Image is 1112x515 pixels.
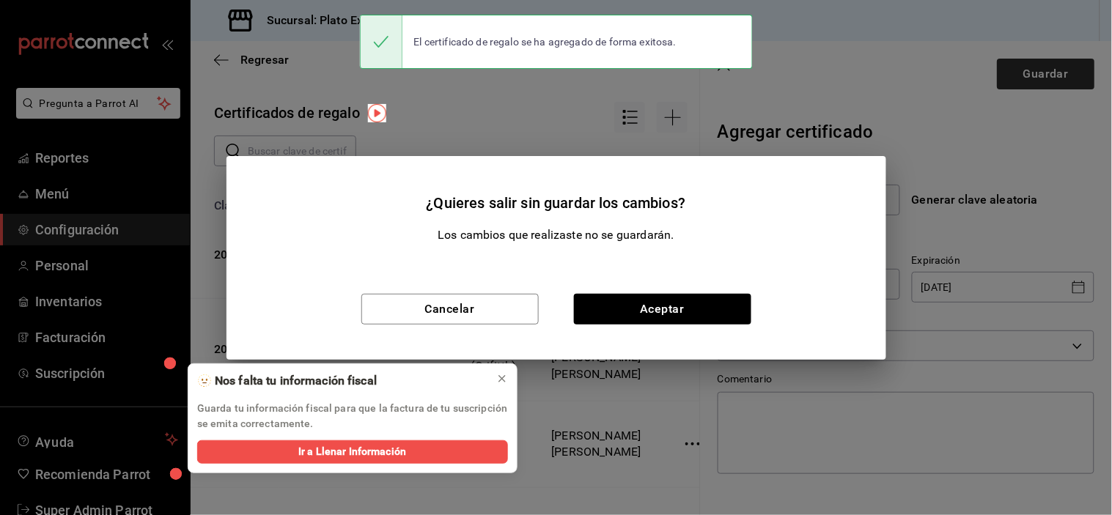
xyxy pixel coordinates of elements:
div: 🫥 Nos falta tu información fiscal [197,373,485,389]
button: Aceptar [574,294,751,325]
h2: ¿Quieres salir sin guardar los cambios? [227,156,886,226]
div: El certificado de regalo se ha agregado de forma exitosa. [402,26,689,58]
p: Guarda tu información fiscal para que la factura de tu suscripción se emita correctamente. [197,401,508,431]
span: Ir a Llenar Información [298,444,406,459]
img: Tooltip marker [368,104,386,122]
p: Los cambios que realizaste no se guardarán. [438,226,674,244]
button: Cancelar [361,294,539,325]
